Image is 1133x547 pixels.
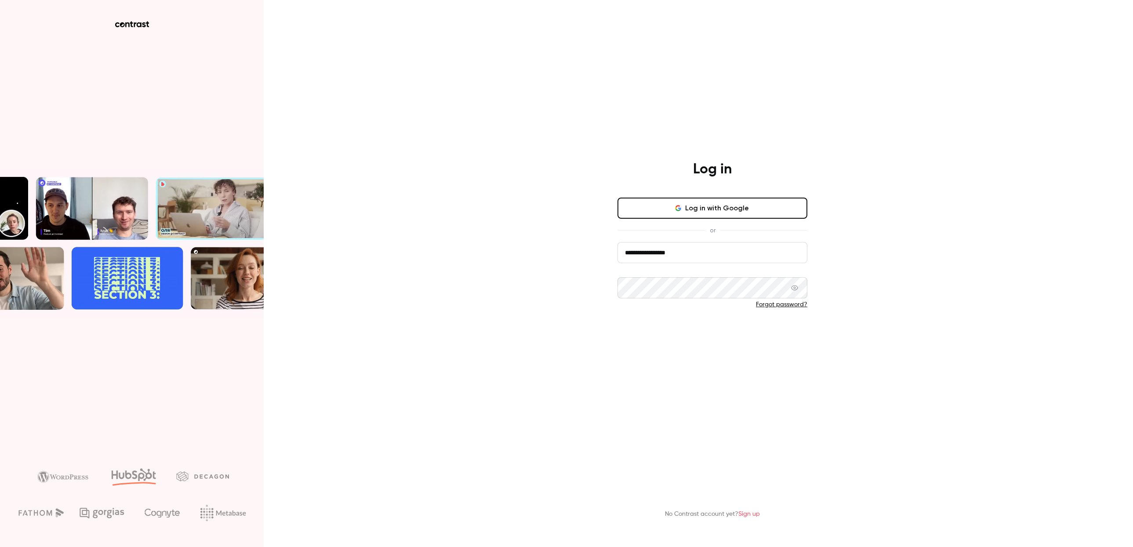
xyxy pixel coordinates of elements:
button: Log in [617,323,807,344]
img: decagon [176,471,229,481]
button: Log in with Google [617,198,807,219]
p: No Contrast account yet? [665,510,760,519]
h4: Log in [693,161,732,178]
a: Forgot password? [756,301,807,308]
span: or [705,226,720,235]
a: Sign up [738,511,760,517]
